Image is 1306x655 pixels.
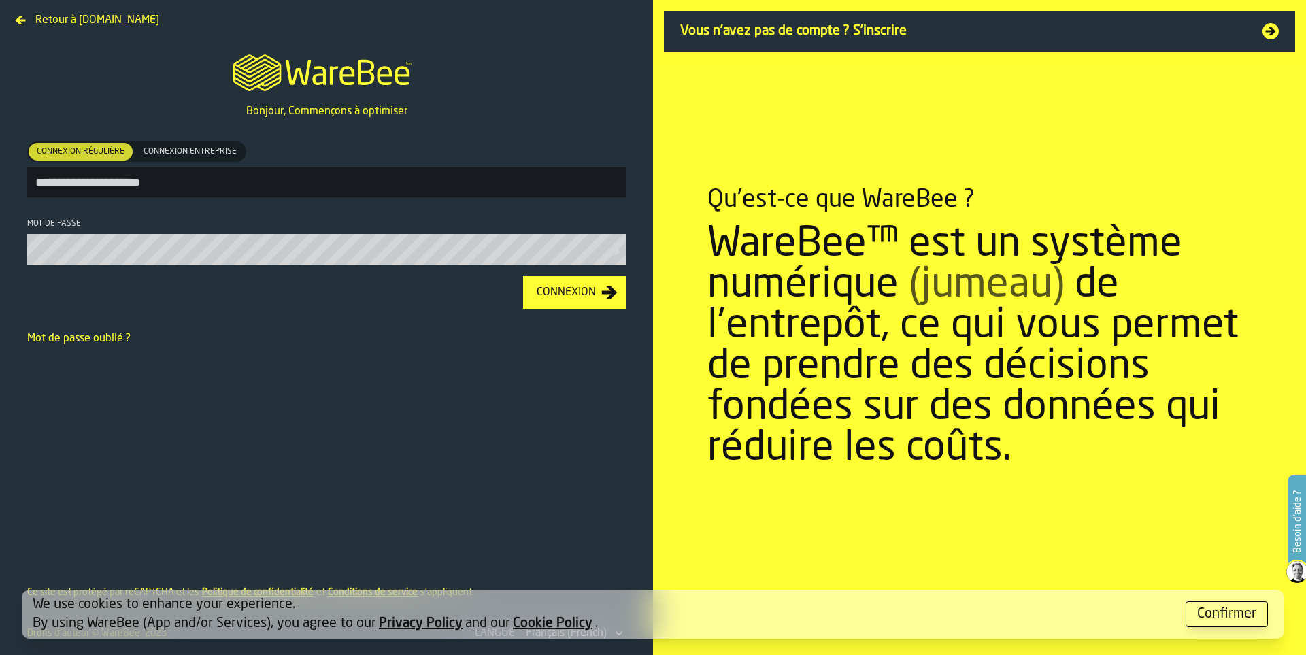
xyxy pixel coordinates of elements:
label: button-toolbar-[object Object] [27,141,626,197]
div: alert-[object Object] [22,590,1284,639]
div: Connexion [531,284,601,301]
p: Bonjour, Commençons à optimiser [246,103,407,120]
input: button-toolbar-Mot de passe [27,234,626,265]
a: Retour à [DOMAIN_NAME] [11,11,165,22]
div: Mot de passe [27,219,626,229]
label: button-toolbar-Mot de passe [27,219,626,265]
span: Connexion entreprise [138,146,242,158]
label: button-switch-multi-Connexion entreprise [134,141,246,162]
label: button-switch-multi-Connexion régulière [27,141,134,162]
a: Vous n'avez pas de compte ? S'inscrire [664,11,1295,52]
span: Vous n'avez pas de compte ? S'inscrire [680,22,1246,41]
span: (jumeau) [909,265,1065,306]
button: button-Connexion [523,276,626,309]
a: Cookie Policy [513,617,592,631]
div: Qu'est-ce que WareBee ? [707,186,975,214]
div: We use cookies to enhance your experience. By using WareBee (App and/or Services), you agree to o... [33,595,1175,633]
div: WareBee™ est un système numérique de l'entrepôt, ce qui vous permet de prendre des décisions fond... [707,224,1252,469]
input: button-toolbar-[object Object] [27,167,626,197]
span: Connexion régulière [31,146,130,158]
label: Besoin d'aide ? [1290,477,1305,567]
div: Confirmer [1197,605,1256,624]
a: logo-header [220,38,432,103]
a: Privacy Policy [379,617,463,631]
button: button-toolbar-Mot de passe [607,245,623,258]
span: Retour à [DOMAIN_NAME] [35,12,159,29]
a: Mot de passe oublié ? [27,333,131,344]
button: button- [1186,601,1268,627]
div: thumb [29,143,133,161]
div: thumb [135,143,245,161]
